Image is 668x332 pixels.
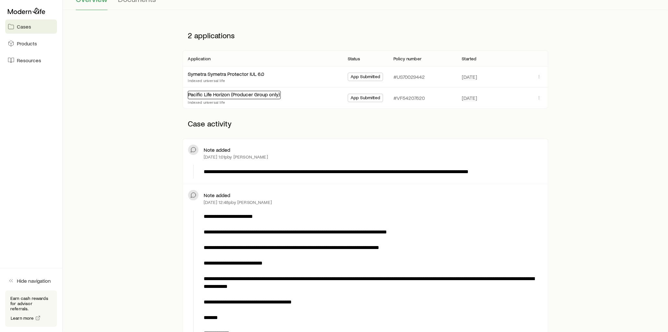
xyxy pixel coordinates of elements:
[204,147,230,153] p: Note added
[462,56,477,61] p: Started
[183,114,548,133] p: Case activity
[351,95,380,102] span: App Submitted
[5,274,57,288] button: Hide navigation
[393,56,422,61] p: Policy number
[188,91,280,97] a: Pacific Life Horizon (Producer Group only)
[204,154,268,160] p: [DATE] 1:01p by [PERSON_NAME]
[462,74,477,80] span: [DATE]
[393,74,425,80] p: #US70029442
[348,56,360,61] p: Status
[351,74,380,81] span: App Submitted
[10,296,52,311] p: Earn cash rewards for advisor referrals.
[5,36,57,51] a: Products
[188,71,264,77] a: Symetra Symetra Protector IUL 6.0
[11,316,34,320] span: Learn more
[188,91,281,99] div: Pacific Life Horizon (Producer Group only)
[17,278,51,284] span: Hide navigation
[5,290,57,327] div: Earn cash rewards for advisor referrals.Learn more
[17,40,37,47] span: Products
[17,23,31,30] span: Cases
[17,57,41,64] span: Resources
[204,200,272,205] p: [DATE] 12:48p by [PERSON_NAME]
[183,26,548,45] p: 2 applications
[462,95,477,101] span: [DATE]
[393,95,425,101] p: #VF54207620
[204,192,230,198] p: Note added
[5,19,57,34] a: Cases
[188,100,281,105] p: Indexed universal life
[188,78,264,83] p: Indexed universal life
[5,53,57,67] a: Resources
[188,56,210,61] p: Application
